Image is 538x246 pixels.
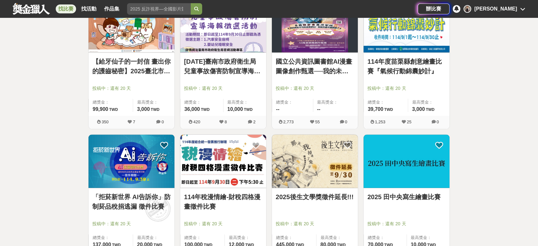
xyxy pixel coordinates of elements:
span: 3,000 [137,106,150,112]
span: 投稿中：還有 20 天 [92,85,171,92]
span: 8 [224,119,227,124]
span: 總獎金： [93,99,129,105]
div: [PERSON_NAME] [474,5,517,13]
a: 114年度苗栗縣創意繪畫比賽『氣候行動錦囊妙計』 [367,57,446,76]
span: 最高獎金： [320,235,354,241]
span: 420 [193,119,200,124]
span: 投稿中：還有 20 天 [276,221,354,227]
span: -- [276,106,280,112]
span: 總獎金： [368,235,403,241]
span: 投稿中：還有 20 天 [367,85,446,92]
a: 作品集 [102,4,122,13]
span: 0 [161,119,164,124]
span: 2 [253,119,255,124]
span: 3,000 [412,106,425,112]
span: 總獎金： [184,99,219,105]
span: 36,000 [184,106,200,112]
span: -- [317,106,321,112]
span: TWD [384,107,393,112]
span: 55 [315,119,320,124]
span: 總獎金： [368,99,404,105]
img: Cover Image [88,135,174,188]
input: 2025 反詐視界—全國影片競賽 [127,3,191,15]
a: 【給牙仙子的一封信 畫出你的護齒秘密】2025臺北市衛生局 口腔保健畫作徵選活動 [92,57,171,76]
span: 總獎金： [276,235,312,241]
span: 總獎金： [276,99,309,105]
span: 總獎金： [184,235,221,241]
span: 總獎金： [93,235,129,241]
span: 99,900 [93,106,108,112]
span: 投稿中：還有 20 天 [184,85,262,92]
a: 114年稅漫情繪-財稅四格漫畫徵件比賽 [184,192,262,211]
span: 0 [345,119,347,124]
span: 最高獎金： [412,99,446,105]
span: 10,000 [227,106,243,112]
a: 「拒菸新世界 AI告訴你」防制菸品稅捐逃漏 徵件比賽 [92,192,171,211]
span: TWD [151,107,159,112]
span: TWD [201,107,209,112]
img: Cover Image [180,135,266,188]
a: 辦比賽 [418,4,450,14]
span: TWD [109,107,118,112]
span: 25 [407,119,411,124]
img: Cover Image [364,135,450,188]
a: 2025後生文學獎徵件延長!!! [276,192,354,202]
span: 最高獎金： [137,99,171,105]
span: 1,253 [375,119,386,124]
a: 找活動 [79,4,99,13]
a: 找比賽 [56,4,76,13]
span: TWD [244,107,252,112]
span: 2,773 [283,119,294,124]
span: 7 [133,119,135,124]
img: Cover Image [272,135,358,188]
span: 最高獎金： [227,99,262,105]
span: 0 [436,119,439,124]
a: [DATE]臺南市政府衛生局兒童事故傷害防制宣導海報甄選活動 [184,57,262,76]
span: 39,700 [368,106,383,112]
span: 最高獎金： [137,235,171,241]
span: 350 [102,119,109,124]
img: Avatar [464,6,471,12]
a: 2025 田中央寫生繪畫比賽 [367,192,446,202]
a: 國立公共資訊圖書館AI漫畫圖像創作甄選──我的未來職業想像 [276,57,354,76]
span: 最高獎金： [317,99,354,105]
span: 投稿中：還有 20 天 [367,221,446,227]
span: 投稿中：還有 20 天 [276,85,354,92]
span: 投稿中：還有 20 天 [92,221,171,227]
span: 投稿中：還有 20 天 [184,221,262,227]
span: TWD [426,107,435,112]
span: 最高獎金： [411,235,446,241]
span: 最高獎金： [229,235,262,241]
